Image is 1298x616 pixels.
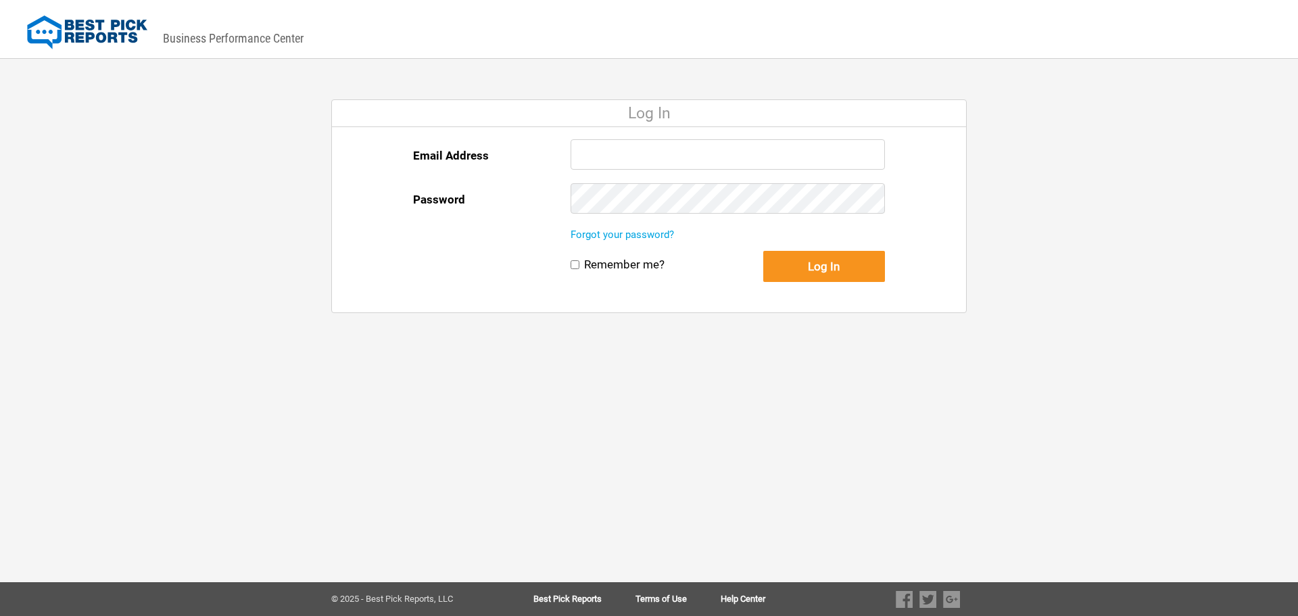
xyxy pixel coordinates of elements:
div: Log In [332,100,966,127]
div: © 2025 - Best Pick Reports, LLC [331,594,490,604]
a: Forgot your password? [571,229,674,241]
a: Help Center [721,594,765,604]
label: Remember me? [584,258,665,272]
a: Best Pick Reports [533,594,635,604]
img: Best Pick Reports Logo [27,16,147,49]
button: Log In [763,251,885,282]
label: Password [413,183,465,216]
a: Terms of Use [635,594,721,604]
label: Email Address [413,139,489,172]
